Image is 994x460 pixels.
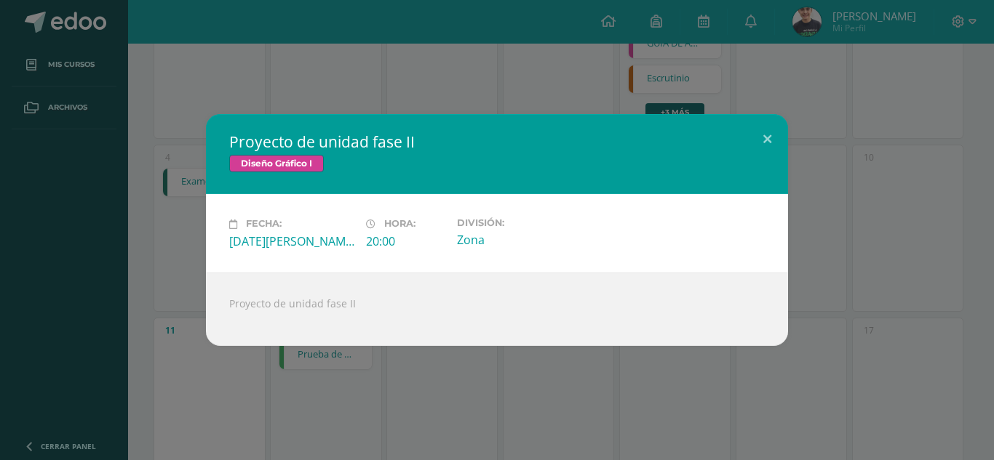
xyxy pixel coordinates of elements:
[229,233,354,249] div: [DATE][PERSON_NAME]
[246,219,282,230] span: Fecha:
[457,232,582,248] div: Zona
[229,155,324,172] span: Diseño Gráfico I
[457,217,582,228] label: División:
[384,219,416,230] span: Hora:
[206,273,788,346] div: Proyecto de unidad fase II
[747,114,788,164] button: Close (Esc)
[366,233,445,249] div: 20:00
[229,132,765,152] h2: Proyecto de unidad fase II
